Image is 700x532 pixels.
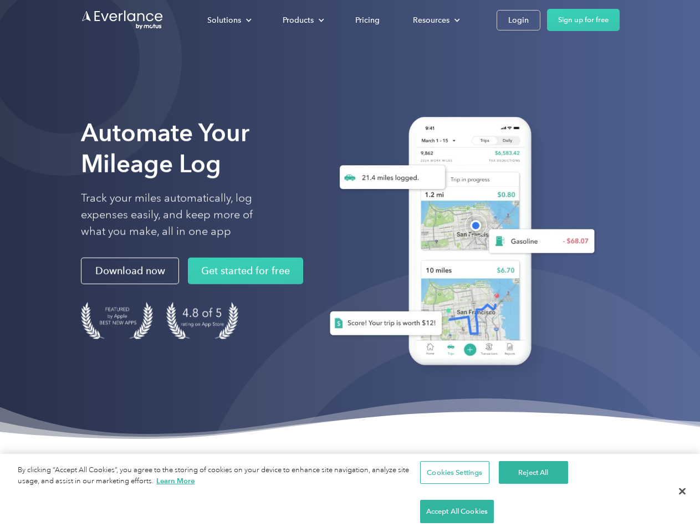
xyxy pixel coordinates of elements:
[547,9,620,31] a: Sign up for free
[344,11,391,30] a: Pricing
[81,258,179,284] a: Download now
[402,11,469,30] div: Resources
[18,465,420,487] div: By clicking “Accept All Cookies”, you agree to the storing of cookies on your device to enhance s...
[497,10,540,30] a: Login
[81,9,164,30] a: Go to homepage
[196,11,260,30] div: Solutions
[207,13,241,27] div: Solutions
[283,13,314,27] div: Products
[420,461,489,484] button: Cookies Settings
[420,500,494,523] button: Accept All Cookies
[355,13,380,27] div: Pricing
[156,477,195,485] a: More information about your privacy, opens in a new tab
[272,11,333,30] div: Products
[312,105,604,382] img: Everlance, mileage tracker app, expense tracking app
[81,190,279,240] p: Track your miles automatically, log expenses easily, and keep more of what you make, all in one app
[413,13,449,27] div: Resources
[166,302,238,339] img: 4.9 out of 5 stars on the app store
[81,302,153,339] img: Badge for Featured by Apple Best New Apps
[508,13,529,27] div: Login
[499,461,568,484] button: Reject All
[188,258,303,284] a: Get started for free
[81,118,249,178] strong: Automate Your Mileage Log
[670,479,694,504] button: Close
